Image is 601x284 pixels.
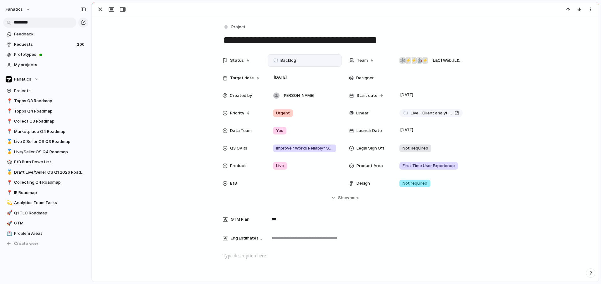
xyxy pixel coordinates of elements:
[3,178,88,187] a: 📍Collecting Q4 Roadmap
[14,88,86,94] span: Projects
[6,210,12,216] button: 🚀
[405,57,411,64] div: ⚡
[6,200,12,206] button: 💫
[276,128,283,134] span: Yes
[14,200,86,206] span: Analytics Team Tasks
[231,216,249,223] span: GTM Plan
[411,110,452,116] span: Live - Client analytics implementation
[276,145,333,151] span: Improve "Works Reliably" Satisfaction from 60% to 80%
[357,92,378,99] span: Start date
[3,60,88,70] a: My projects
[7,179,11,186] div: 📍
[3,147,88,157] a: 🥇Live/Seller OS Q4 Roadmap
[356,75,374,81] span: Designer
[14,169,86,176] span: Draft Live/Seller OS Q1 2026 Roadmap
[7,169,11,176] div: 🥇
[231,235,263,241] span: Eng Estimates (B/iOs/A/W) in Cycles
[222,23,248,32] button: Project
[7,159,11,166] div: 🎲
[403,163,455,169] span: First Time User Experience
[357,128,382,134] span: Launch Date
[6,118,12,124] button: 📍
[14,98,86,104] span: Topps Q3 Roadmap
[6,108,12,114] button: 📍
[398,91,415,99] span: [DATE]
[230,57,244,64] span: Status
[422,57,428,64] div: ⚡
[7,199,11,207] div: 💫
[3,208,88,218] div: 🚀Q1 TLC Roadmap
[3,4,34,14] button: fanatics
[3,218,88,228] a: 🚀GTM
[3,96,88,106] a: 📍Topps Q3 Roadmap
[3,188,88,197] a: 📍IR Roadmap
[280,57,296,64] span: Backlog
[282,92,314,99] span: [PERSON_NAME]
[3,117,88,126] a: 📍Collect Q3 Roadmap
[276,110,290,116] span: Urgent
[14,159,86,165] span: BtB Burn Down List
[3,157,88,167] a: 🎲BtB Burn Down List
[14,210,86,216] span: Q1 TLC Roadmap
[272,74,289,81] span: [DATE]
[3,137,88,146] a: 🥇Live & Seller OS Q3 Roadmap
[3,239,88,248] button: Create view
[3,86,88,96] a: Projects
[6,159,12,165] button: 🎲
[6,230,12,237] button: 🏥
[3,168,88,177] a: 🥇Draft Live/Seller OS Q1 2026 Roadmap
[223,192,468,203] button: Showmore
[230,180,237,187] span: BtB
[77,41,86,48] span: 100
[411,57,417,64] div: ⚡
[7,220,11,227] div: 🚀
[14,31,86,37] span: Feedback
[7,118,11,125] div: 📍
[276,163,284,169] span: Live
[7,209,11,217] div: 🚀
[6,139,12,145] button: 🥇
[3,229,88,238] a: 🏥Problem Areas
[7,97,11,105] div: 📍
[403,145,428,151] span: Not Required
[14,139,86,145] span: Live & Seller OS Q3 Roadmap
[357,163,383,169] span: Product Area
[14,62,86,68] span: My projects
[399,109,463,117] a: Live - Client analytics implementation
[7,148,11,155] div: 🥇
[357,180,370,187] span: Design
[7,230,11,237] div: 🏥
[6,98,12,104] button: 📍
[399,57,406,64] div: 🕸
[350,195,360,201] span: more
[3,75,88,84] button: Fanatics
[230,110,244,116] span: Priority
[7,128,11,135] div: 📍
[6,149,12,155] button: 🥇
[231,24,246,30] span: Project
[14,76,31,82] span: Fanatics
[14,41,75,48] span: Requests
[3,107,88,116] a: 📍Topps Q4 Roadmap
[6,220,12,226] button: 🚀
[14,149,86,155] span: Live/Seller OS Q4 Roadmap
[3,198,88,208] a: 💫Analytics Team Tasks
[7,138,11,145] div: 🥇
[6,129,12,135] button: 📍
[14,118,86,124] span: Collect Q3 Roadmap
[3,50,88,59] a: Prototypes
[6,6,23,13] span: fanatics
[431,57,463,64] span: [L&C] Web , [L&C] Backend , Design Team , Data Engineering , Live
[230,145,247,151] span: Q3 OKRs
